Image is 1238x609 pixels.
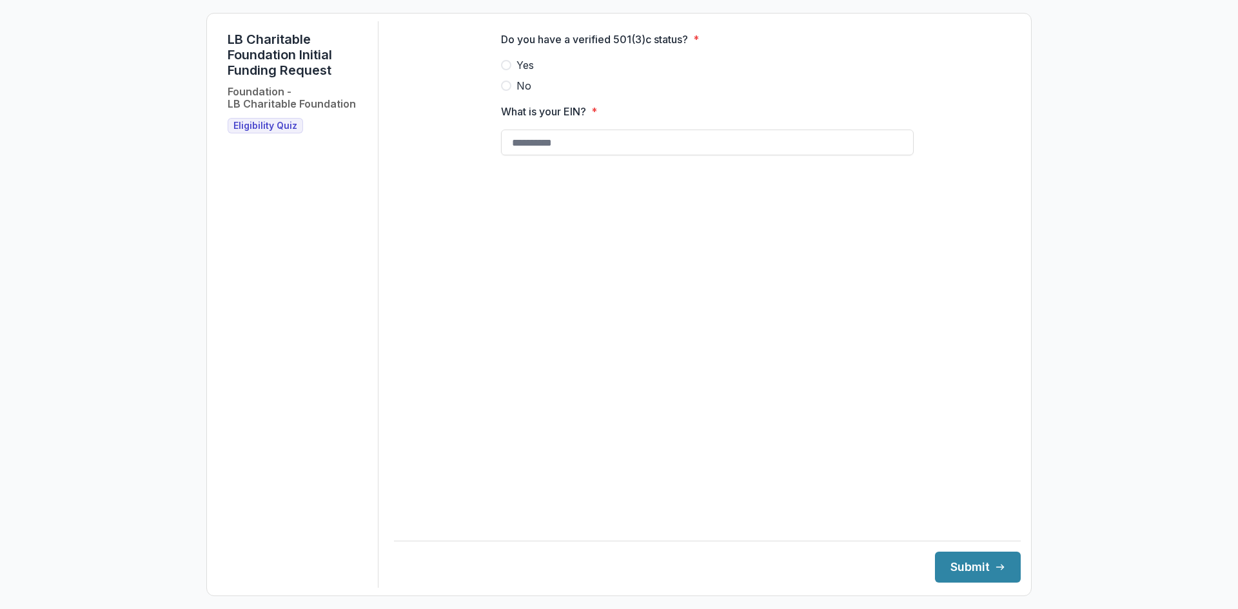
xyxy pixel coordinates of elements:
p: What is your EIN? [501,104,586,119]
span: Eligibility Quiz [233,121,297,131]
button: Submit [935,552,1021,583]
span: No [516,78,531,93]
p: Do you have a verified 501(3)c status? [501,32,688,47]
span: Yes [516,57,534,73]
h1: LB Charitable Foundation Initial Funding Request [228,32,368,78]
h2: Foundation - LB Charitable Foundation [228,86,356,110]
